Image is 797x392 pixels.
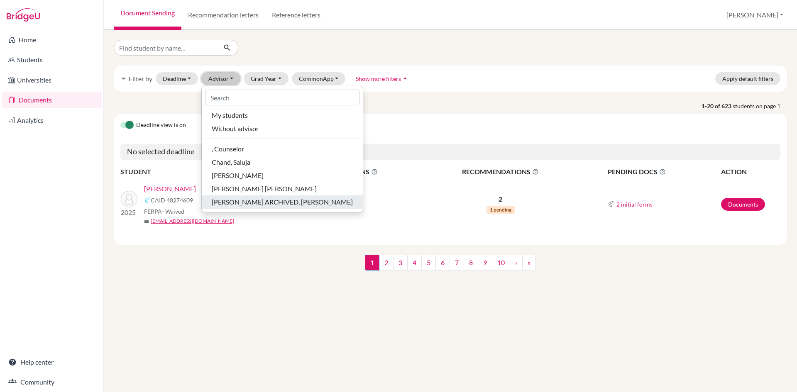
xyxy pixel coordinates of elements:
[721,166,780,177] th: ACTION
[144,197,151,204] img: Common App logo
[487,206,515,214] span: 1 pending
[136,120,186,130] span: Deadline view is on
[292,72,346,85] button: CommonApp
[156,72,198,85] button: Deadline
[121,207,137,217] p: 2025
[202,156,363,169] button: Chand, Saluja
[7,8,40,22] img: Bridge-U
[121,191,137,207] img: Acharya, Samrat
[212,184,317,194] span: [PERSON_NAME] [PERSON_NAME]
[715,72,780,85] button: Apply default filters
[2,112,102,129] a: Analytics
[144,207,184,216] span: FERPA
[723,7,787,23] button: [PERSON_NAME]
[144,184,196,194] a: [PERSON_NAME]
[2,72,102,88] a: Universities
[129,75,152,83] span: Filter by
[114,40,217,56] input: Find student by name...
[356,75,401,82] span: Show more filters
[151,196,193,205] span: CAID 48274609
[212,157,250,167] span: Chand, Saluja
[120,75,127,82] i: filter_list
[120,166,286,177] th: STUDENT
[435,255,450,270] a: 6
[2,354,102,370] a: Help center
[202,182,363,195] button: [PERSON_NAME] [PERSON_NAME]
[2,92,102,108] a: Documents
[201,72,241,85] button: Advisor
[212,110,248,120] span: My students
[401,74,409,83] i: arrow_drop_up
[702,102,733,110] strong: 1-20 of 623
[421,255,436,270] a: 5
[522,255,536,270] a: »
[202,109,363,122] button: My students
[379,255,394,270] a: 2
[464,255,478,270] a: 8
[616,200,653,209] button: 2 initial forms
[478,255,492,270] a: 9
[2,374,102,390] a: Community
[212,124,259,134] span: Without advisor
[407,255,422,270] a: 4
[608,167,720,177] span: PENDING DOCS
[2,51,102,68] a: Students
[201,86,363,212] div: Advisor
[202,169,363,182] button: [PERSON_NAME]
[721,198,765,211] a: Documents
[144,219,149,224] span: mail
[450,255,464,270] a: 7
[414,167,587,177] span: RECOMMENDATIONS
[608,201,614,207] img: Common App logo
[202,142,363,156] button: , Counselor
[205,90,359,105] input: Search
[212,170,264,180] span: [PERSON_NAME]
[202,122,363,135] button: Without advisor
[162,208,184,215] span: - Waived
[2,32,102,48] a: Home
[244,72,288,85] button: Grad Year
[202,195,363,209] button: [PERSON_NAME] ARCHIVED, [PERSON_NAME]
[510,255,523,270] a: ›
[365,255,536,277] nav: ...
[349,72,416,85] button: Show more filtersarrow_drop_up
[733,102,787,110] span: students on page 1
[393,255,408,270] a: 3
[212,197,353,207] span: [PERSON_NAME] ARCHIVED, [PERSON_NAME]
[414,194,587,204] p: 2
[212,144,244,154] span: , Counselor
[492,255,510,270] a: 10
[365,255,379,270] span: 1
[120,144,780,160] h5: No selected deadline
[151,217,234,225] a: [EMAIL_ADDRESS][DOMAIN_NAME]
